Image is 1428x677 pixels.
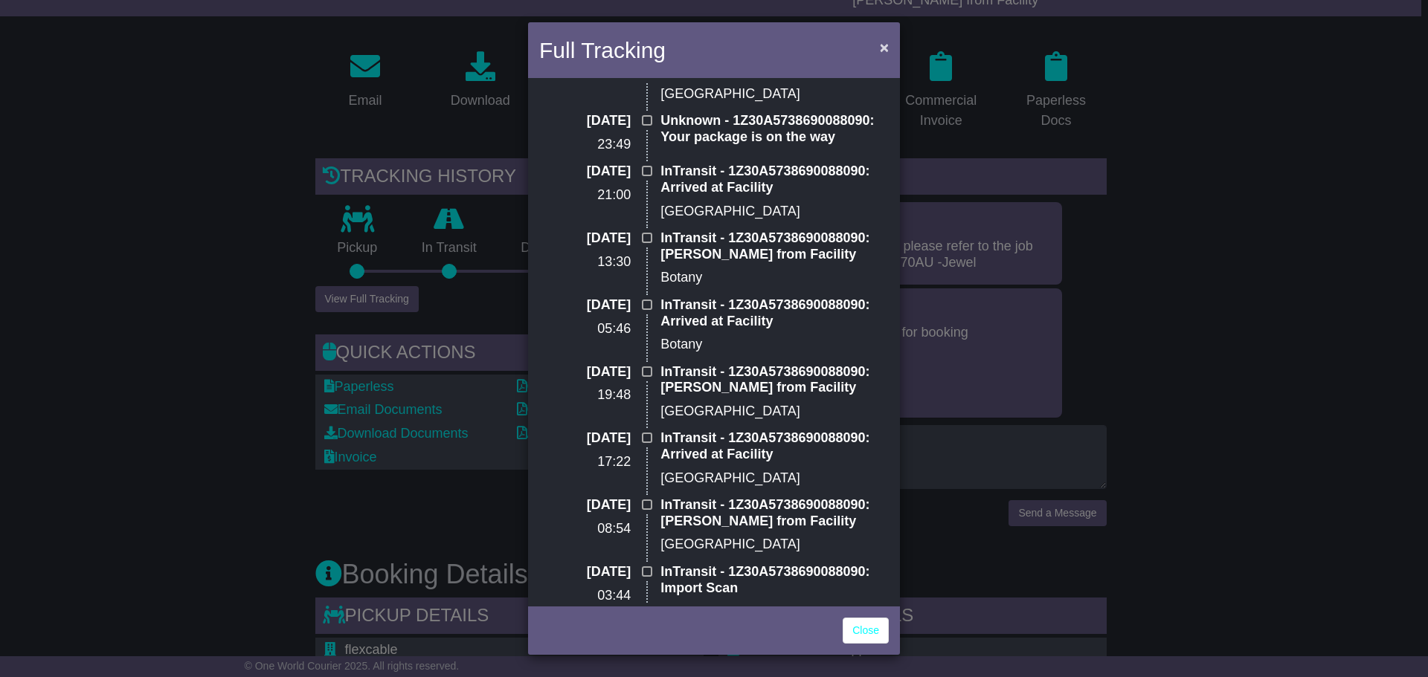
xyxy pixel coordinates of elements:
p: InTransit - 1Z30A5738690088090: [PERSON_NAME] from Facility [660,364,889,396]
p: InTransit - 1Z30A5738690088090: Arrived at Facility [660,430,889,462]
p: [DATE] [539,163,631,180]
p: [DATE] [539,297,631,314]
p: 03:44 [539,588,631,604]
p: [GEOGRAPHIC_DATA] [660,86,889,103]
p: [DATE] [539,564,631,580]
p: Botany [660,337,889,353]
p: InTransit - 1Z30A5738690088090: Arrived at Facility [660,297,889,329]
h4: Full Tracking [539,33,666,67]
p: 19:48 [539,387,631,404]
p: Botany [660,270,889,286]
p: Unknown - 1Z30A5738690088090: Your package is on the way [660,113,889,145]
p: 21:00 [539,187,631,204]
p: 05:46 [539,321,631,337]
p: [GEOGRAPHIC_DATA] [660,204,889,220]
p: [GEOGRAPHIC_DATA] [660,404,889,420]
p: [DATE] [539,364,631,380]
a: Close [843,618,889,644]
p: [DATE] [539,430,631,447]
p: InTransit - 1Z30A5738690088090: Arrived at Facility [660,163,889,195]
p: [DATE] [539,113,631,129]
button: Close [872,32,896,62]
p: InTransit - 1Z30A5738690088090: [PERSON_NAME] from Facility [660,230,889,262]
p: [DATE] [539,230,631,247]
p: 23:49 [539,137,631,153]
span: × [880,39,889,56]
p: [GEOGRAPHIC_DATA] [660,470,889,487]
p: 17:22 [539,454,631,470]
p: InTransit - 1Z30A5738690088090: [PERSON_NAME] from Facility [660,497,889,529]
p: 13:30 [539,254,631,271]
p: [GEOGRAPHIC_DATA] [660,537,889,553]
p: InTransit - 1Z30A5738690088090: Import Scan [660,564,889,596]
p: [DATE] [539,497,631,514]
p: 08:54 [539,521,631,537]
